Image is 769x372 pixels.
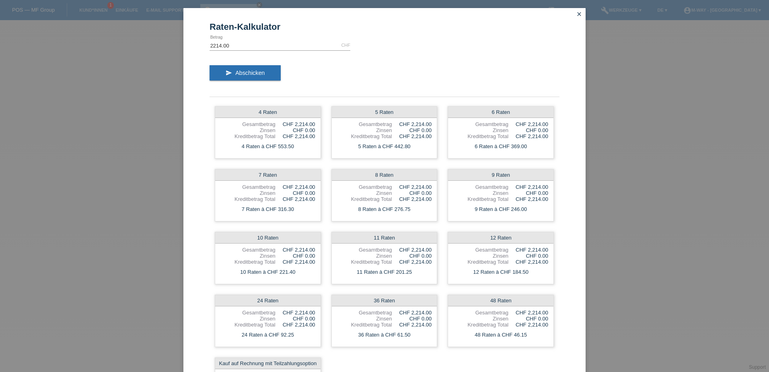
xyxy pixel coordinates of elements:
[220,316,276,322] div: Zinsen
[215,232,321,244] div: 10 Raten
[453,190,508,196] div: Zinsen
[235,70,265,76] span: Abschicken
[453,259,508,265] div: Kreditbetrag Total
[276,196,315,202] div: CHF 2,214.00
[448,232,553,244] div: 12 Raten
[508,184,548,190] div: CHF 2,214.00
[220,310,276,316] div: Gesamtbetrag
[226,70,232,76] i: send
[453,184,508,190] div: Gesamtbetrag
[448,267,553,277] div: 12 Raten à CHF 184.50
[392,247,432,253] div: CHF 2,214.00
[392,133,432,139] div: CHF 2,214.00
[332,232,437,244] div: 11 Raten
[332,204,437,215] div: 8 Raten à CHF 276.75
[220,184,276,190] div: Gesamtbetrag
[392,190,432,196] div: CHF 0.00
[276,322,315,328] div: CHF 2,214.00
[332,169,437,181] div: 8 Raten
[276,190,315,196] div: CHF 0.00
[392,322,432,328] div: CHF 2,214.00
[337,133,392,139] div: Kreditbetrag Total
[332,330,437,340] div: 36 Raten à CHF 61.50
[337,184,392,190] div: Gesamtbetrag
[337,121,392,127] div: Gesamtbetrag
[337,190,392,196] div: Zinsen
[210,22,559,32] h1: Raten-Kalkulator
[276,133,315,139] div: CHF 2,214.00
[453,127,508,133] div: Zinsen
[392,184,432,190] div: CHF 2,214.00
[337,196,392,202] div: Kreditbetrag Total
[448,330,553,340] div: 48 Raten à CHF 46.15
[453,316,508,322] div: Zinsen
[453,196,508,202] div: Kreditbetrag Total
[276,310,315,316] div: CHF 2,214.00
[448,204,553,215] div: 9 Raten à CHF 246.00
[215,141,321,152] div: 4 Raten à CHF 553.50
[220,127,276,133] div: Zinsen
[220,121,276,127] div: Gesamtbetrag
[215,330,321,340] div: 24 Raten à CHF 92.25
[210,65,281,81] button: send Abschicken
[392,316,432,322] div: CHF 0.00
[341,43,350,48] div: CHF
[215,107,321,118] div: 4 Raten
[448,107,553,118] div: 6 Raten
[332,267,437,277] div: 11 Raten à CHF 201.25
[453,247,508,253] div: Gesamtbetrag
[276,259,315,265] div: CHF 2,214.00
[508,190,548,196] div: CHF 0.00
[220,133,276,139] div: Kreditbetrag Total
[215,358,321,369] div: Kauf auf Rechnung mit Teilzahlungsoption
[276,247,315,253] div: CHF 2,214.00
[392,253,432,259] div: CHF 0.00
[215,169,321,181] div: 7 Raten
[508,121,548,127] div: CHF 2,214.00
[508,133,548,139] div: CHF 2,214.00
[276,127,315,133] div: CHF 0.00
[276,121,315,127] div: CHF 2,214.00
[220,247,276,253] div: Gesamtbetrag
[337,247,392,253] div: Gesamtbetrag
[337,310,392,316] div: Gesamtbetrag
[508,253,548,259] div: CHF 0.00
[574,10,584,19] a: close
[220,253,276,259] div: Zinsen
[508,259,548,265] div: CHF 2,214.00
[332,107,437,118] div: 5 Raten
[332,295,437,306] div: 36 Raten
[392,127,432,133] div: CHF 0.00
[508,310,548,316] div: CHF 2,214.00
[392,259,432,265] div: CHF 2,214.00
[448,295,553,306] div: 48 Raten
[508,196,548,202] div: CHF 2,214.00
[337,127,392,133] div: Zinsen
[220,322,276,328] div: Kreditbetrag Total
[453,121,508,127] div: Gesamtbetrag
[332,141,437,152] div: 5 Raten à CHF 442.80
[337,316,392,322] div: Zinsen
[337,253,392,259] div: Zinsen
[337,322,392,328] div: Kreditbetrag Total
[508,316,548,322] div: CHF 0.00
[220,190,276,196] div: Zinsen
[220,259,276,265] div: Kreditbetrag Total
[453,310,508,316] div: Gesamtbetrag
[215,267,321,277] div: 10 Raten à CHF 221.40
[508,127,548,133] div: CHF 0.00
[508,247,548,253] div: CHF 2,214.00
[337,259,392,265] div: Kreditbetrag Total
[215,204,321,215] div: 7 Raten à CHF 316.30
[220,196,276,202] div: Kreditbetrag Total
[453,253,508,259] div: Zinsen
[392,121,432,127] div: CHF 2,214.00
[276,184,315,190] div: CHF 2,214.00
[392,196,432,202] div: CHF 2,214.00
[276,316,315,322] div: CHF 0.00
[448,169,553,181] div: 9 Raten
[448,141,553,152] div: 6 Raten à CHF 369.00
[453,322,508,328] div: Kreditbetrag Total
[392,310,432,316] div: CHF 2,214.00
[576,11,582,17] i: close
